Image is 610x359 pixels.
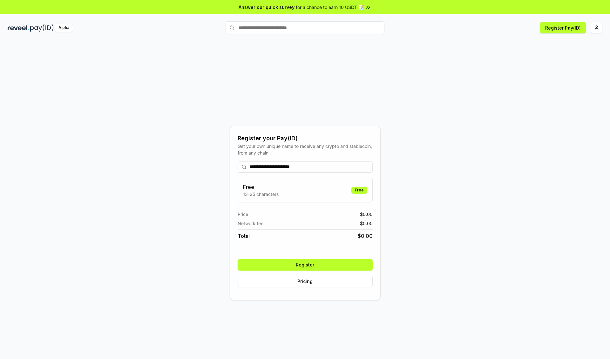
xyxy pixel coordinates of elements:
[238,143,373,156] div: Get your own unique name to receive any crypto and stablecoin, from any chain
[358,232,373,240] span: $ 0.00
[8,24,29,32] img: reveel_dark
[238,276,373,287] button: Pricing
[55,24,73,32] div: Alpha
[243,191,279,197] p: 13-25 characters
[238,259,373,271] button: Register
[239,4,295,10] span: Answer our quick survey
[360,211,373,217] span: $ 0.00
[296,4,364,10] span: for a chance to earn 10 USDT 📝
[238,232,250,240] span: Total
[238,211,248,217] span: Price
[30,24,54,32] img: pay_id
[238,220,263,227] span: Network fee
[238,134,373,143] div: Register your Pay(ID)
[360,220,373,227] span: $ 0.00
[351,187,367,194] div: Free
[540,22,586,33] button: Register Pay(ID)
[243,183,279,191] h3: Free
